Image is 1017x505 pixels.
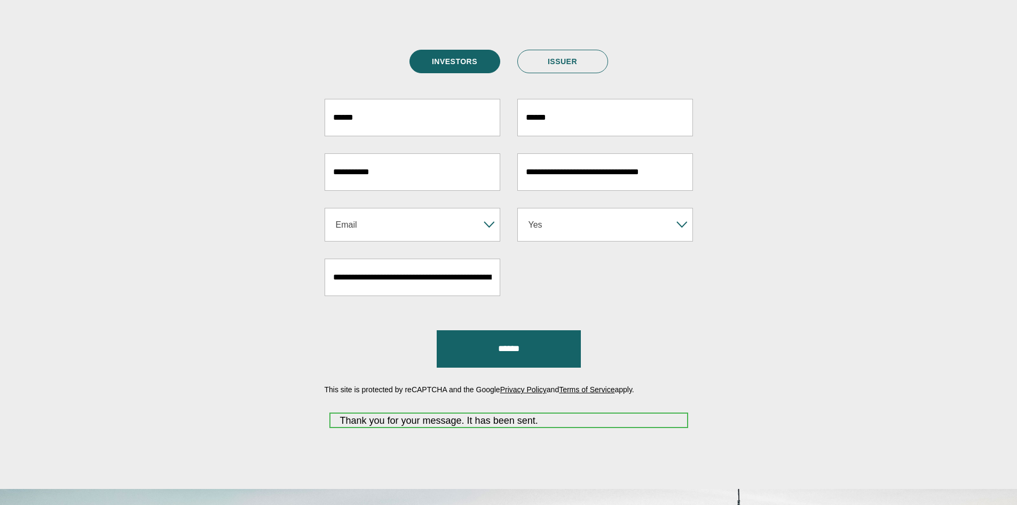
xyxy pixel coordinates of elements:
a: Privacy Policy [500,385,547,394]
b: ▾ [479,208,500,241]
form: Contact form [325,99,693,428]
span: Yes [523,208,672,241]
span: Email [330,208,479,241]
b: ▾ [672,208,692,241]
div: Thank you for your message. It has been sent. [329,413,688,428]
a: ISSUER [517,50,608,73]
a: Terms of Service [559,385,614,394]
p: This site is protected by reCAPTCHA and the Google and apply. [325,386,693,393]
a: INVESTORS [409,50,500,73]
